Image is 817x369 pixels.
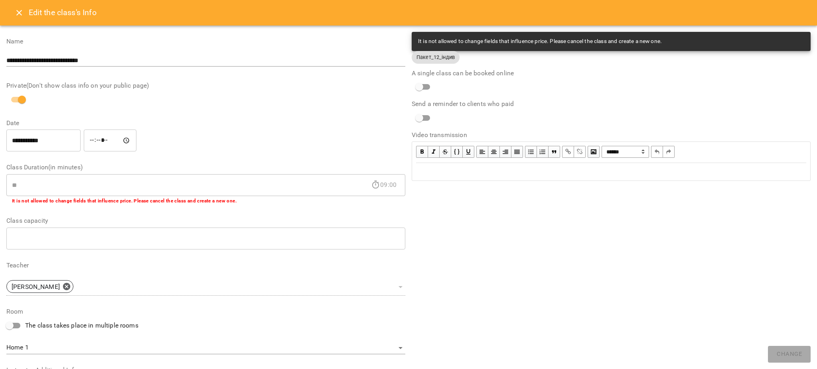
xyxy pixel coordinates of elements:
[412,132,811,138] label: Video transmission
[6,164,405,171] label: Class Duration(in minutes)
[574,146,586,158] button: Remove Link
[10,3,29,22] button: Close
[562,146,574,158] button: Link
[476,146,488,158] button: Align Left
[6,120,405,126] label: Date
[428,146,440,158] button: Italic
[549,146,560,158] button: Blockquote
[500,146,511,158] button: Align Right
[6,218,405,224] label: Class capacity
[6,308,405,315] label: Room
[6,38,405,45] label: Name
[12,198,237,204] b: It is not allowed to change fields that influence price. Please cancel the class and create a new...
[29,6,97,19] h6: Edit the class's Info
[416,146,428,158] button: Bold
[511,146,523,158] button: Align Justify
[412,70,811,77] label: A single class can be booked online
[412,163,810,180] div: Edit text
[418,34,662,49] div: It is not allowed to change fields that influence price. Please cancel the class and create a new...
[412,53,460,61] span: Пакет_12_індив
[440,146,451,158] button: Strikethrough
[588,146,600,158] button: Image
[6,342,405,354] div: Home 1
[488,146,500,158] button: Align Center
[12,282,60,292] p: [PERSON_NAME]
[663,146,675,158] button: Redo
[6,262,405,269] label: Teacher
[6,82,405,89] label: Private(Don't show class info on your public page)
[602,146,649,158] span: Normal
[602,146,649,158] select: Block type
[525,146,537,158] button: UL
[412,101,811,107] label: Send a reminder to clients who paid
[451,146,463,158] button: Monospace
[651,146,663,158] button: Undo
[6,280,73,293] div: [PERSON_NAME]
[6,278,405,296] div: [PERSON_NAME]
[463,146,474,158] button: Underline
[25,321,138,330] span: The class takes place in multiple rooms
[537,146,549,158] button: OL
